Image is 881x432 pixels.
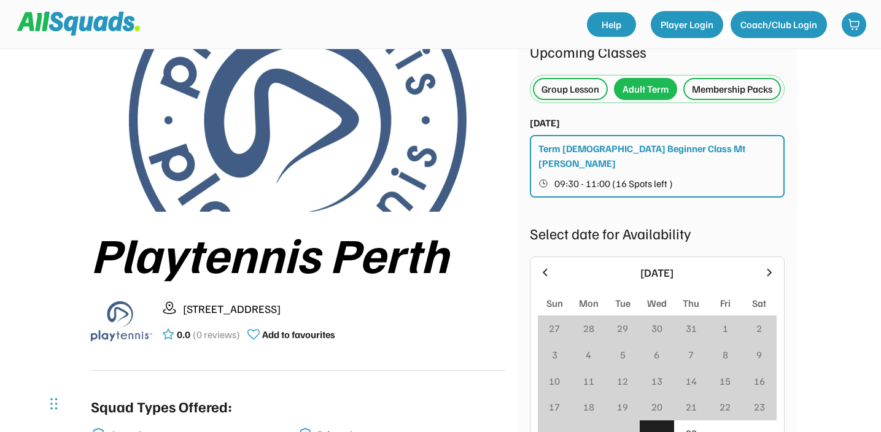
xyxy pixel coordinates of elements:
[554,179,673,188] span: 09:30 - 11:00 (16 Spots left )
[91,395,232,417] div: Squad Types Offered:
[754,374,765,388] div: 16
[546,296,563,310] div: Sun
[17,12,140,35] img: Squad%20Logo.svg
[538,175,777,191] button: 09:30 - 11:00 (16 Spots left )
[583,399,594,414] div: 18
[530,40,785,63] div: Upcoming Classes
[583,321,594,336] div: 28
[651,321,662,336] div: 30
[559,264,756,281] div: [DATE]
[623,82,669,96] div: Adult Term
[617,399,628,414] div: 19
[587,12,636,37] a: Help
[579,296,599,310] div: Mon
[91,290,152,352] img: playtennis%20blue%20logo%201.png
[651,399,662,414] div: 20
[688,347,694,362] div: 7
[541,82,599,96] div: Group Lesson
[91,226,505,280] div: Playtennis Perth
[538,141,777,171] div: Term [DEMOGRAPHIC_DATA] Beginner Class Mt [PERSON_NAME]
[549,321,560,336] div: 27
[193,327,240,342] div: (0 reviews)
[848,18,860,31] img: shopping-cart-01%20%281%29.svg
[617,374,628,388] div: 12
[586,347,591,362] div: 4
[731,11,827,38] button: Coach/Club Login
[552,347,557,362] div: 3
[183,301,505,317] div: [STREET_ADDRESS]
[686,321,697,336] div: 31
[620,347,626,362] div: 5
[549,374,560,388] div: 10
[720,296,731,310] div: Fri
[654,347,659,362] div: 6
[723,347,728,362] div: 8
[756,321,762,336] div: 2
[262,327,335,342] div: Add to favourites
[686,374,697,388] div: 14
[723,321,728,336] div: 1
[583,374,594,388] div: 11
[720,399,731,414] div: 22
[686,399,697,414] div: 21
[647,296,667,310] div: Wed
[651,11,723,38] button: Player Login
[756,347,762,362] div: 9
[177,327,190,342] div: 0.0
[692,82,772,96] div: Membership Packs
[615,296,631,310] div: Tue
[129,28,467,212] img: playtennis%20blue%20logo%204.jpg
[754,399,765,414] div: 23
[530,115,560,130] div: [DATE]
[530,222,785,244] div: Select date for Availability
[651,374,662,388] div: 13
[549,399,560,414] div: 17
[617,321,628,336] div: 29
[683,296,699,310] div: Thu
[720,374,731,388] div: 15
[752,296,766,310] div: Sat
